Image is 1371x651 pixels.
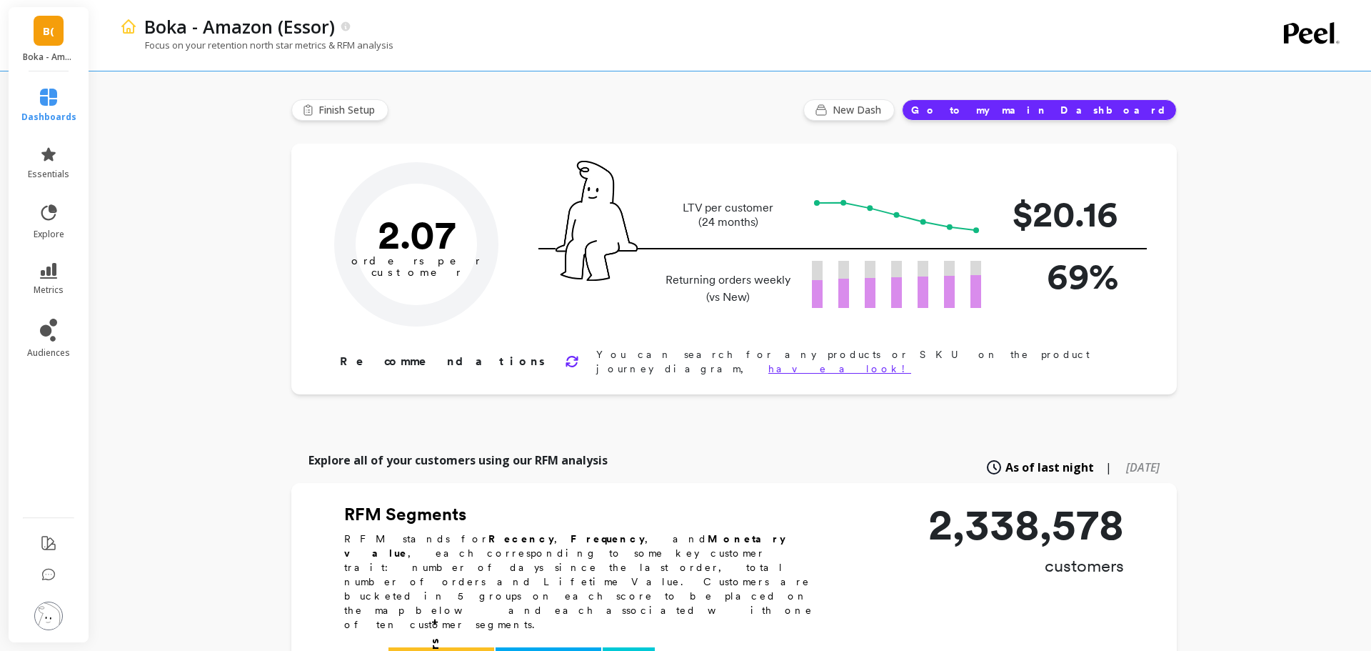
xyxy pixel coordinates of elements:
[928,503,1124,546] p: 2,338,578
[928,555,1124,577] p: customers
[308,452,608,469] p: Explore all of your customers using our RFM analysis
[340,353,548,370] p: Recommendations
[34,229,64,240] span: explore
[902,99,1177,121] button: Go to my main Dashboard
[34,602,63,630] img: profile picture
[344,532,830,632] p: RFM stands for , , and , each corresponding to some key customer trait: number of days since the ...
[23,51,75,63] p: Boka - Amazon (Essor)
[833,103,885,117] span: New Dash
[803,99,895,121] button: New Dash
[378,211,456,258] text: 2.07
[556,161,638,281] img: pal seatted on line
[120,39,393,51] p: Focus on your retention north star metrics & RFM analysis
[1004,249,1118,303] p: 69%
[344,503,830,526] h2: RFM Segments
[21,111,76,123] span: dashboards
[488,533,554,545] b: Recency
[144,14,335,39] p: Boka - Amazon (Essor)
[291,99,388,121] button: Finish Setup
[351,254,481,267] tspan: orders per
[318,103,379,117] span: Finish Setup
[571,533,645,545] b: Frequency
[596,347,1131,376] p: You can search for any products or SKU on the product journey diagram,
[120,18,137,35] img: header icon
[43,23,54,39] span: B(
[1105,459,1112,476] span: |
[768,363,911,374] a: have a look!
[27,347,70,359] span: audiences
[371,266,462,279] tspan: customer
[34,284,64,296] span: metrics
[1004,187,1118,241] p: $20.16
[1126,459,1160,475] span: [DATE]
[28,169,69,180] span: essentials
[661,201,795,229] p: LTV per customer (24 months)
[1005,459,1094,476] span: As of last night
[661,272,795,306] p: Returning orders weekly (vs New)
